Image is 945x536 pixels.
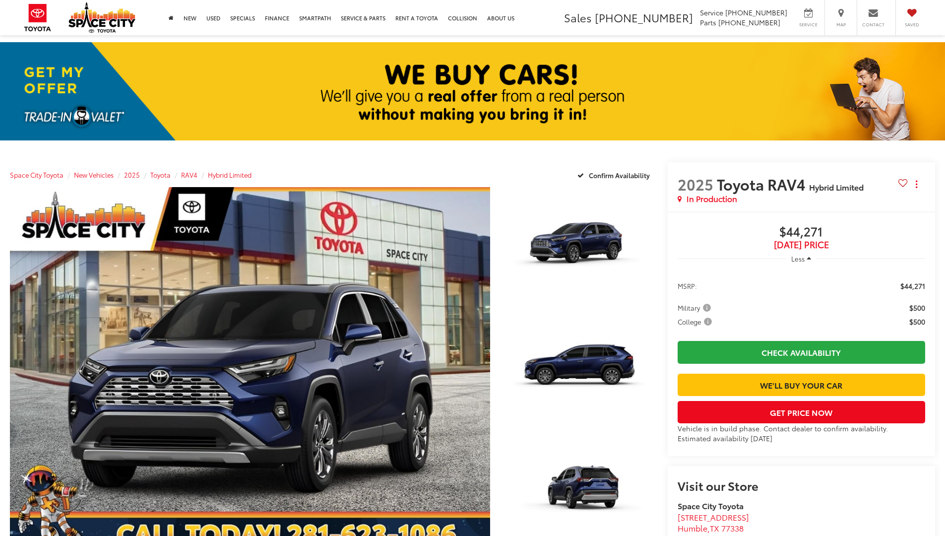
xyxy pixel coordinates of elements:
h2: Visit our Store [678,479,925,492]
a: New Vehicles [74,170,114,179]
span: College [678,317,714,327]
span: $44,271 [900,281,925,291]
span: Sales [564,9,592,25]
a: Hybrid Limited [208,170,252,179]
div: Vehicle is in build phase. Contact dealer to confirm availability. Estimated availability [DATE] [678,423,925,443]
a: Space City Toyota [10,170,63,179]
span: 77338 [721,522,744,534]
span: $500 [909,317,925,327]
span: Less [791,254,805,263]
span: Military [678,303,713,313]
img: 2025 Toyota RAV4 Hybrid Limited [499,309,659,429]
span: Service [700,7,723,17]
span: [PHONE_NUMBER] [595,9,693,25]
button: College [678,317,715,327]
span: Map [830,21,852,28]
span: Parts [700,17,716,27]
span: Humble [678,522,707,534]
a: [STREET_ADDRESS] Humble,TX 77338 [678,511,749,534]
button: Less [786,250,816,268]
button: Get Price Now [678,401,925,423]
span: 2025 [678,173,713,195]
a: We'll Buy Your Car [678,374,925,396]
span: In Production [687,193,737,204]
span: Toyota RAV4 [717,173,809,195]
a: Expand Photo 1 [501,187,658,305]
span: [STREET_ADDRESS] [678,511,749,523]
span: $500 [909,303,925,313]
span: [DATE] Price [678,240,925,250]
button: Confirm Availability [572,166,658,184]
span: , [678,522,744,534]
span: Hybrid Limited [809,181,864,193]
span: TX [710,522,719,534]
span: Contact [862,21,884,28]
span: [PHONE_NUMBER] [725,7,787,17]
strong: Space City Toyota [678,500,744,511]
img: Space City Toyota [68,2,135,33]
span: MSRP: [678,281,697,291]
img: 2025 Toyota RAV4 Hybrid Limited [499,186,659,306]
span: Service [797,21,819,28]
a: Expand Photo 2 [501,310,658,428]
span: dropdown dots [916,180,917,188]
a: RAV4 [181,170,197,179]
span: Confirm Availability [589,171,650,180]
button: Actions [908,176,925,193]
a: Check Availability [678,341,925,363]
span: Saved [901,21,923,28]
span: $44,271 [678,225,925,240]
a: Toyota [150,170,171,179]
a: 2025 [124,170,140,179]
button: Military [678,303,714,313]
span: [PHONE_NUMBER] [718,17,780,27]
